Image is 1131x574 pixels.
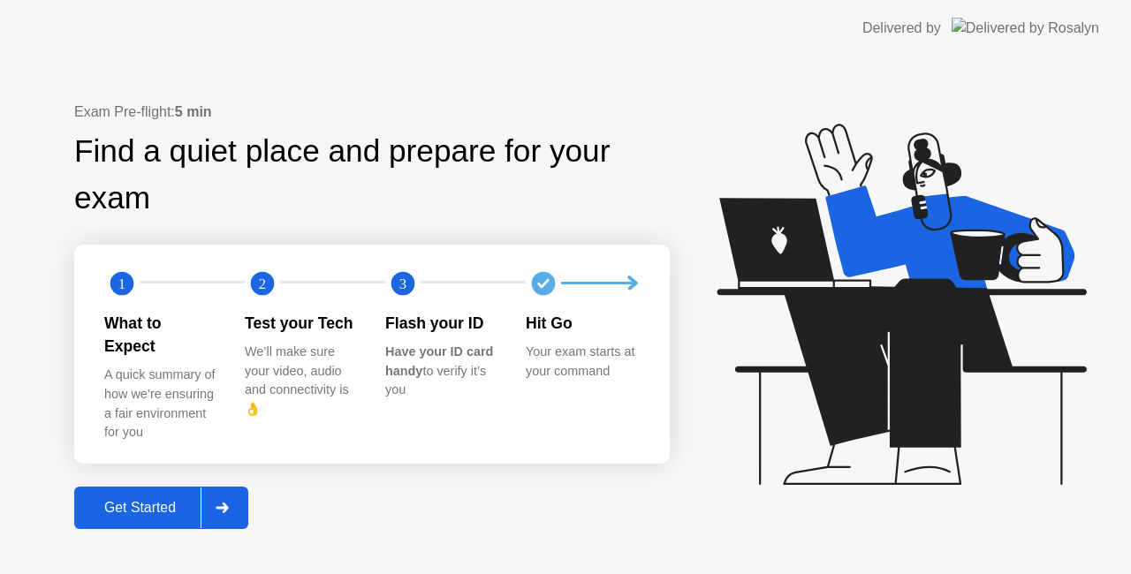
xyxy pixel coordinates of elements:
img: Delivered by Rosalyn [952,18,1099,38]
div: Test your Tech [245,312,357,335]
div: Delivered by [862,18,941,39]
div: Get Started [80,500,201,516]
text: 1 [118,275,125,291]
div: A quick summary of how we’re ensuring a fair environment for you [104,366,216,442]
b: Have your ID card handy [385,344,493,378]
div: We’ll make sure your video, audio and connectivity is 👌 [245,343,357,419]
div: to verify it’s you [385,343,497,400]
div: Your exam starts at your command [526,343,638,381]
b: 5 min [175,104,212,119]
text: 3 [399,275,406,291]
div: Flash your ID [385,312,497,335]
div: Find a quiet place and prepare for your exam [74,128,670,222]
text: 2 [259,275,266,291]
div: Hit Go [526,312,638,335]
div: Exam Pre-flight: [74,102,670,123]
button: Get Started [74,487,248,529]
div: What to Expect [104,312,216,359]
